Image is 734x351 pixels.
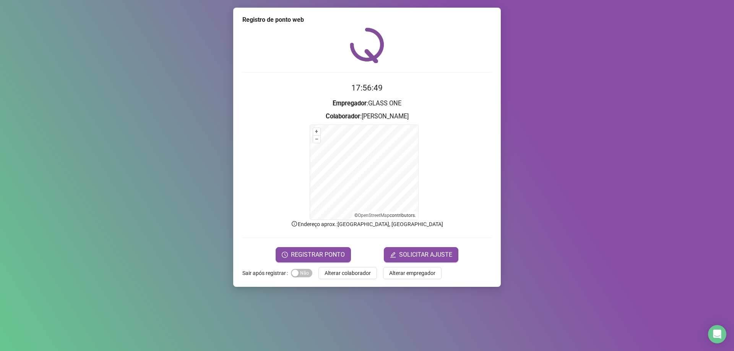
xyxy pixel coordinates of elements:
h3: : GLASS ONE [242,99,492,108]
strong: Colaborador [326,113,360,120]
button: Alterar colaborador [318,267,377,279]
span: REGISTRAR PONTO [291,250,345,259]
h3: : [PERSON_NAME] [242,112,492,121]
label: Sair após registrar [242,267,291,279]
button: – [313,136,320,143]
button: editSOLICITAR AJUSTE [384,247,458,262]
button: + [313,128,320,135]
span: SOLICITAR AJUSTE [399,250,452,259]
span: Alterar empregador [389,269,435,277]
div: Registro de ponto web [242,15,492,24]
button: Alterar empregador [383,267,442,279]
div: Open Intercom Messenger [708,325,726,343]
strong: Empregador [333,100,367,107]
li: © contributors. [354,213,416,218]
span: clock-circle [282,252,288,258]
a: OpenStreetMap [358,213,390,218]
span: Alterar colaborador [325,269,371,277]
time: 17:56:49 [351,83,383,92]
img: QRPoint [350,27,384,63]
span: edit [390,252,396,258]
button: REGISTRAR PONTO [276,247,351,262]
span: info-circle [291,220,298,227]
p: Endereço aprox. : [GEOGRAPHIC_DATA], [GEOGRAPHIC_DATA] [242,220,492,228]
